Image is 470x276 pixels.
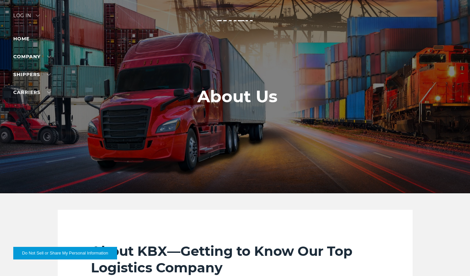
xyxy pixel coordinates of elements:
[91,243,379,276] h2: About KBX—Getting to Know Our Top Logistics Company
[13,89,51,95] a: Carriers
[210,13,260,42] img: kbx logo
[13,71,51,77] a: SHIPPERS
[13,36,30,42] a: Home
[13,247,117,259] button: Do Not Sell or Share My Personal Information
[36,15,40,17] img: arrow
[13,54,51,60] a: Company
[197,87,278,106] h1: About Us
[13,13,40,23] div: Log in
